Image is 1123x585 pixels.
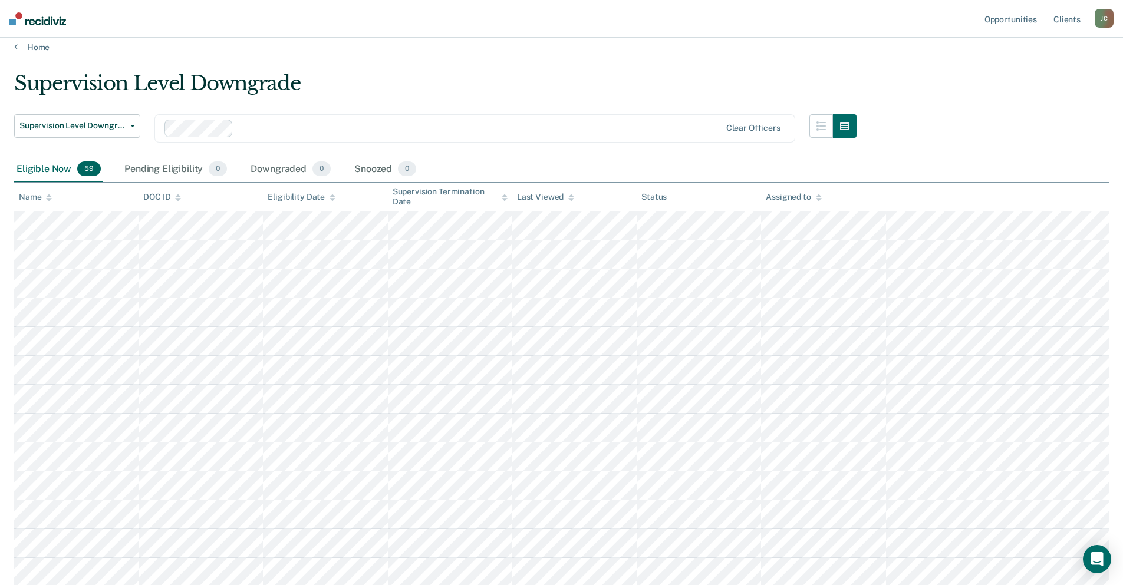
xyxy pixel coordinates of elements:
span: Supervision Level Downgrade [19,121,126,131]
button: Supervision Level Downgrade [14,114,140,138]
div: J C [1095,9,1114,28]
div: DOC ID [143,192,181,202]
div: Assigned to [766,192,821,202]
span: 0 [209,161,227,177]
button: JC [1095,9,1114,28]
div: Downgraded0 [248,157,333,183]
div: Supervision Level Downgrade [14,71,857,105]
span: 59 [77,161,101,177]
div: Name [19,192,52,202]
div: Eligible Now59 [14,157,103,183]
div: Open Intercom Messenger [1083,545,1111,573]
div: Supervision Termination Date [393,187,508,207]
span: 0 [312,161,331,177]
a: Home [14,42,1109,52]
div: Snoozed0 [352,157,419,183]
div: Clear officers [726,123,780,133]
img: Recidiviz [9,12,66,25]
div: Eligibility Date [268,192,335,202]
div: Status [641,192,667,202]
div: Last Viewed [517,192,574,202]
div: Pending Eligibility0 [122,157,229,183]
span: 0 [398,161,416,177]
